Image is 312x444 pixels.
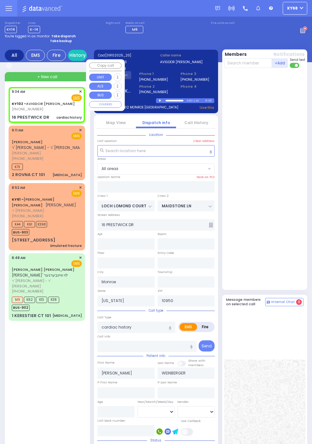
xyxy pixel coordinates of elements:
div: 0:00 [187,97,192,104]
label: Room [158,232,167,236]
span: 9:34 AM [12,89,25,94]
span: Phone 3 [181,71,214,77]
a: [PERSON_NAME] [PERSON_NAME] [12,197,54,208]
span: KY14 [5,26,17,33]
button: ALS [89,83,112,90]
span: KY61 - [12,197,24,202]
label: Call Info [97,334,110,339]
div: Emulated fracture [50,243,82,248]
a: Map View [106,120,126,125]
label: Medic on call [125,21,145,25]
span: 9:11 AM [12,128,23,133]
a: AVIGDOR [PERSON_NAME] [12,101,75,106]
span: [PHONE_NUMBER] [12,156,43,161]
span: EMS [71,260,82,267]
label: Turn off text [290,62,300,69]
a: [PERSON_NAME] [PERSON_NAME] [12,267,74,272]
span: [PERSON_NAME] [46,202,76,208]
span: EMS [71,190,82,197]
span: You're logged in as monitor. [5,34,50,39]
span: M9 [132,27,138,32]
button: +Add [272,58,288,68]
span: 8:52 AM [12,185,25,190]
label: Street Address [97,213,120,217]
div: / [192,97,193,104]
label: Call Type [97,315,111,320]
label: Cross 1 [97,194,108,198]
button: Internal Chat 0 [265,298,303,306]
span: M9 [12,297,23,303]
a: 12 ROSMINI LN 202 MONROE [GEOGRAPHIC_DATA] [98,105,178,110]
span: 8:48 AM [12,255,25,260]
label: EMS [180,323,197,331]
span: K73 [12,164,23,170]
label: City [97,270,103,274]
span: Send text [290,57,305,62]
label: Entry Code [158,251,174,255]
span: ✕ [79,128,82,133]
span: ר' [PERSON_NAME] [12,208,80,213]
button: Copy call [89,63,122,69]
div: [MEDICAL_DATA] [53,173,82,177]
span: [PHONE_NUMBER] [12,289,43,294]
span: All areas [97,163,215,175]
span: K44 [12,221,23,227]
span: Status [147,438,165,443]
span: EMS [71,133,82,139]
div: 1 KERESTIER CT 101 [12,313,51,319]
span: ר' [PERSON_NAME] - ר' [PERSON_NAME] [12,145,85,150]
div: All [5,50,24,61]
span: [PHONE_NUMBER] [12,107,43,112]
span: K61 [24,221,35,227]
span: [PHONE_NUMBER] [12,213,43,218]
label: Caller name [160,53,214,58]
span: [PERSON_NAME]' לוי וויינבערגער [12,272,68,278]
span: K398 [36,221,47,227]
label: [PHONE_NUMBER] [181,77,209,82]
label: Fire [197,323,214,331]
label: WIRELESS CALLER [98,66,152,71]
span: Internal Chat [271,300,295,304]
u: EMS [73,95,80,100]
label: [PHONE_NUMBER] [139,90,168,94]
label: [PHONE_NUMBER] [139,77,168,82]
span: All areas [98,164,206,174]
a: Use this [200,105,214,110]
h5: Message members on selected call [226,298,266,306]
span: BUS-902 [12,305,30,311]
span: All areas [102,166,118,172]
a: Dispatch info [142,120,170,125]
label: AVIGDOR [PERSON_NAME] [160,60,214,64]
label: Dispatcher [5,21,21,25]
label: Areas [97,157,106,161]
span: 0 [296,299,302,305]
span: [PERSON_NAME] [12,151,85,156]
div: [MEDICAL_DATA] [53,313,82,318]
label: Location Name [97,175,120,179]
div: EMS [26,50,45,61]
label: Gender [177,400,189,404]
label: P Last Name [158,380,177,385]
input: Search member [224,58,272,68]
button: Notifications [273,51,305,58]
img: Logo [22,4,64,12]
input: Search location here [97,145,215,157]
span: [09102025_20] [105,53,131,58]
div: K-14 [205,98,214,103]
label: Use Callback [181,419,201,423]
label: Save as POI [196,175,215,179]
label: Clear address [193,139,215,143]
label: Age [97,400,103,404]
div: 1:16 [194,97,199,104]
a: History [68,50,87,61]
span: K38 [48,297,59,303]
span: Patient info [143,353,168,358]
label: Apt [97,232,103,236]
label: Cross 2 [158,194,169,198]
label: Last 3 location [98,98,156,103]
a: Call History [184,120,208,125]
span: Phone 2 [139,84,173,89]
img: message.svg [215,6,220,11]
label: State [97,289,106,293]
button: Members [225,51,247,58]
